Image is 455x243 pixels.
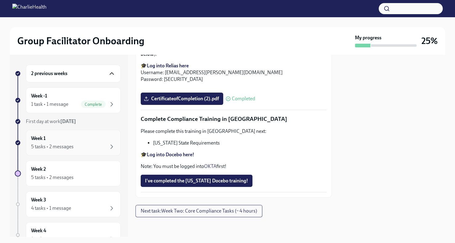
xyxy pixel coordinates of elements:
p: 🎓 [141,151,327,158]
span: Complete [81,102,106,107]
a: OKTA [204,163,216,169]
a: Week 34 tasks • 1 message [15,191,121,217]
p: Complete Compliance Training in [GEOGRAPHIC_DATA] [141,115,327,123]
span: CertificateofCompletion (2).pdf [145,96,219,102]
p: Please complete this training in [GEOGRAPHIC_DATA] next: [141,128,327,135]
span: Completed [232,96,255,101]
div: 5 tasks • 2 messages [31,174,74,181]
a: First day at work[DATE] [15,118,121,125]
strong: [DATE] [60,118,76,124]
button: Next task:Week Two: Core Compliance Tasks (~ 4 hours) [135,205,262,217]
a: Week 25 tasks • 2 messages [15,161,121,186]
div: 1 task [31,236,43,242]
h3: 25% [421,35,438,46]
h6: Week 3 [31,197,46,203]
a: Week -11 task • 1 messageComplete [15,87,121,113]
a: Log into Relias here [147,63,189,69]
strong: My progress [355,34,381,41]
label: CertificateofCompletion (2).pdf [141,93,223,105]
p: Note: You must be logged into first! [141,163,327,170]
a: Log into Docebo here! [147,152,194,157]
h6: Week 4 [31,227,46,234]
a: Week 15 tasks • 2 messages [15,130,121,156]
button: I've completed the [US_STATE] Docebo training! [141,175,252,187]
h6: Week 1 [31,135,46,142]
img: CharlieHealth [12,4,46,14]
span: First day at work [26,118,76,124]
li: [US_STATE] State Requirements [153,140,327,146]
span: Next task : Week Two: Core Compliance Tasks (~ 4 hours) [141,208,257,214]
h2: Group Facilitator Onboarding [17,35,144,47]
div: 2 previous weeks [26,65,121,82]
p: 🎓 Username: [EMAIL_ADDRESS][PERSON_NAME][DOMAIN_NAME] Password: [SECURITY_DATA] [141,62,327,83]
div: 4 tasks • 1 message [31,205,71,212]
h6: 2 previous weeks [31,70,67,77]
div: 5 tasks • 2 messages [31,143,74,150]
h6: Week 2 [31,166,46,173]
div: 1 task • 1 message [31,101,68,108]
span: I've completed the [US_STATE] Docebo training! [145,178,248,184]
h6: Week -1 [31,93,47,99]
